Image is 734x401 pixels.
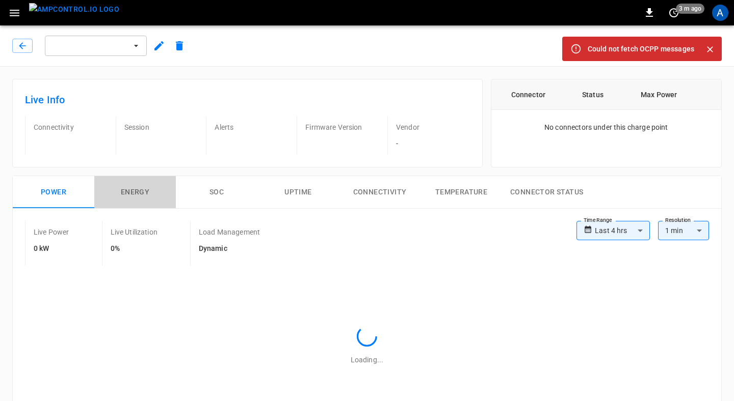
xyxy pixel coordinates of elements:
[34,122,108,132] p: Connectivity
[620,79,697,110] th: Max Power
[676,4,704,14] span: 3 m ago
[702,42,718,57] button: Close
[215,122,289,132] p: Alerts
[257,176,339,209] button: Uptime
[305,122,379,132] p: Firmware Version
[421,176,502,209] button: Temperature
[712,5,728,21] div: profile-icon
[13,176,94,209] button: Power
[544,122,668,132] p: No connectors under this charge point
[34,243,69,254] h6: 0 kW
[491,79,721,110] table: connector table
[396,138,470,149] p: -
[176,176,257,209] button: SOC
[595,221,650,240] div: Last 4 hrs
[111,243,158,254] h6: 0%
[199,227,260,237] p: Load Management
[491,79,565,110] th: Connector
[25,92,470,108] h6: Live Info
[658,221,709,240] div: 1 min
[502,176,591,209] button: Connector Status
[665,216,691,224] label: Resolution
[666,5,682,21] button: set refresh interval
[199,243,260,254] h6: Dynamic
[124,122,198,132] p: Session
[396,122,470,132] p: Vendor
[94,176,176,209] button: Energy
[34,227,69,237] p: Live Power
[339,176,421,209] button: Connectivity
[584,216,612,224] label: Time Range
[351,356,383,364] span: Loading...
[565,79,620,110] th: Status
[29,3,119,16] img: ampcontrol.io logo
[588,40,694,58] div: Could not fetch OCPP messages
[111,227,158,237] p: Live Utilization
